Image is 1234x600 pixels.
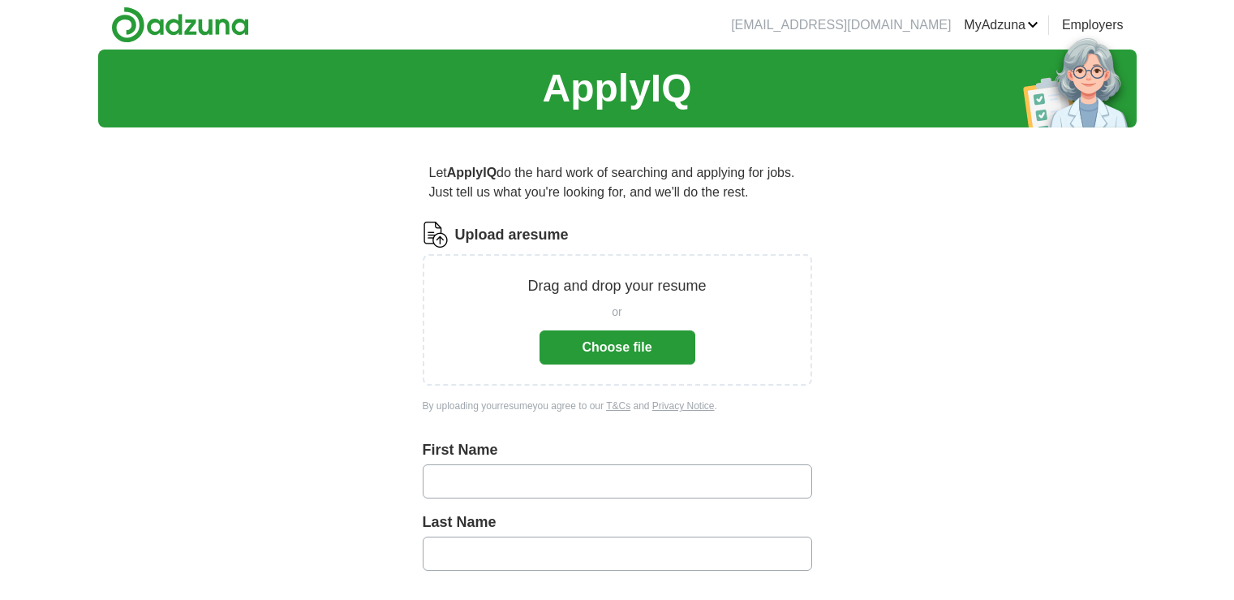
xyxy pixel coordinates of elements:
[423,439,812,461] label: First Name
[731,15,951,35] li: [EMAIL_ADDRESS][DOMAIN_NAME]
[455,224,569,246] label: Upload a resume
[652,400,715,412] a: Privacy Notice
[111,6,249,43] img: Adzuna logo
[964,15,1038,35] a: MyAdzuna
[423,399,812,413] div: By uploading your resume you agree to our and .
[527,275,706,297] p: Drag and drop your resume
[423,512,812,533] label: Last Name
[540,330,695,365] button: Choose file
[447,166,497,179] strong: ApplyIQ
[1062,15,1124,35] a: Employers
[606,400,630,412] a: T&Cs
[423,222,449,248] img: CV Icon
[423,157,812,209] p: Let do the hard work of searching and applying for jobs. Just tell us what you're looking for, an...
[612,304,621,321] span: or
[542,59,691,118] h1: ApplyIQ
